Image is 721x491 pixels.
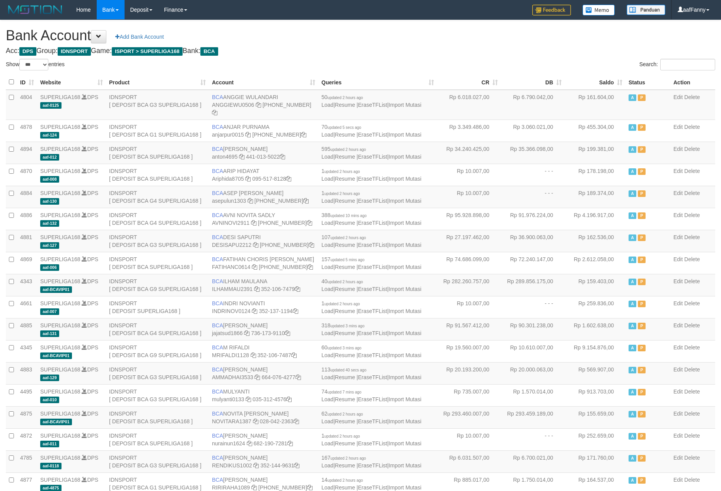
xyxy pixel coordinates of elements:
a: EraseTFList [358,418,387,424]
a: Resume [335,198,355,204]
a: Import Mutasi [389,154,422,160]
a: Edit [673,366,683,373]
td: 4886 [17,208,37,230]
a: Delete [684,124,700,130]
a: Load [321,264,333,270]
a: Delete [684,366,700,373]
span: BCA [212,168,223,174]
a: Copy ANGGIEWU0506 to clipboard [256,102,261,108]
a: Copy Ariphida8705 to clipboard [245,176,251,182]
a: ANGGIEWU0506 [212,102,254,108]
a: Import Mutasi [389,198,422,204]
span: DPS [19,47,36,56]
td: Rp 6.018.027,00 [437,90,501,120]
th: DB: activate to sort column ascending [501,75,565,90]
a: Edit [673,455,683,461]
a: SUPERLIGA168 [40,344,80,351]
a: Edit [673,477,683,483]
a: Resume [335,264,355,270]
a: nurainun1624 [212,440,245,447]
td: Rp 178.198,00 [565,164,625,186]
span: 70 [321,124,361,130]
span: BCA [212,190,223,196]
th: Product: activate to sort column ascending [106,75,209,90]
a: Import Mutasi [389,102,422,108]
a: Delete [684,388,700,395]
td: IDNSPORT [ DEPOSIT BCA G4 SUPERLIGA168 ] [106,186,209,208]
a: Edit [673,124,683,130]
td: DPS [37,120,106,142]
a: SUPERLIGA168 [40,300,80,306]
a: RENDIKUS1002 [212,462,252,469]
td: Rp 4.196.917,00 [565,208,625,230]
a: Copy NOVITARA1387 to clipboard [253,418,258,424]
a: anton4695 [212,154,237,160]
a: Resume [335,132,355,138]
a: Copy 6821907281 to clipboard [287,440,293,447]
a: SUPERLIGA168 [40,234,80,240]
a: Delete [684,212,700,218]
a: Copy jajatsud1866 to clipboard [244,330,249,336]
a: EraseTFList [358,154,387,160]
th: Account: activate to sort column ascending [209,75,318,90]
a: Copy mulyanti0133 to clipboard [246,396,251,402]
a: EraseTFList [358,352,387,358]
a: Load [321,242,333,248]
a: Resume [335,440,355,447]
span: 107 [321,234,366,240]
a: Copy asepulun1303 to clipboard [248,198,253,204]
a: SUPERLIGA168 [40,146,80,152]
a: jajatsud1866 [212,330,243,336]
a: Import Mutasi [389,396,422,402]
span: BCA [212,146,223,152]
a: Copy anton4695 to clipboard [239,154,244,160]
a: Load [321,176,333,182]
td: Rp 35.366.098,00 [501,142,565,164]
a: Load [321,396,333,402]
th: CR: activate to sort column ascending [437,75,501,90]
a: Load [321,220,333,226]
td: Rp 162.536,00 [565,230,625,252]
a: anjarpur0015 [212,132,244,138]
a: Delete [684,94,700,100]
a: Resume [335,154,355,160]
a: Load [321,374,333,380]
a: Import Mutasi [389,440,422,447]
a: EraseTFList [358,374,387,380]
a: mulyanti0133 [212,396,244,402]
a: Copy 4062281611 to clipboard [307,484,313,491]
a: EraseTFList [358,132,387,138]
a: Edit [673,388,683,395]
span: 1 [321,168,360,174]
a: Load [321,308,333,314]
a: Copy 4062281727 to clipboard [308,264,313,270]
td: Rp 91.976.224,00 [501,208,565,230]
img: MOTION_logo.png [6,4,65,15]
a: Edit [673,322,683,328]
span: | | | [321,212,421,226]
span: aaf-124 [40,132,59,139]
a: Edit [673,344,683,351]
a: Load [321,440,333,447]
a: SUPERLIGA168 [40,168,80,174]
span: | | | [321,146,421,160]
a: SUPERLIGA168 [40,212,80,218]
td: 4878 [17,120,37,142]
td: Rp 189.374,00 [565,186,625,208]
a: SUPERLIGA168 [40,411,80,417]
select: Showentries [19,59,48,70]
a: EraseTFList [358,330,387,336]
a: SUPERLIGA168 [40,455,80,461]
a: AVNINOVI2911 [212,220,249,226]
a: Copy 4062281875 to clipboard [303,198,309,204]
th: Status [625,75,670,90]
a: Copy 4062280135 to clipboard [307,220,312,226]
a: Import Mutasi [389,176,422,182]
a: Copy FATIHANC0614 to clipboard [252,264,257,270]
a: Import Mutasi [389,242,422,248]
td: Rp 36.900.063,00 [501,230,565,252]
span: 388 [321,212,367,218]
span: Active [629,190,636,197]
a: Edit [673,94,683,100]
a: NOVITARA1387 [212,418,251,424]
